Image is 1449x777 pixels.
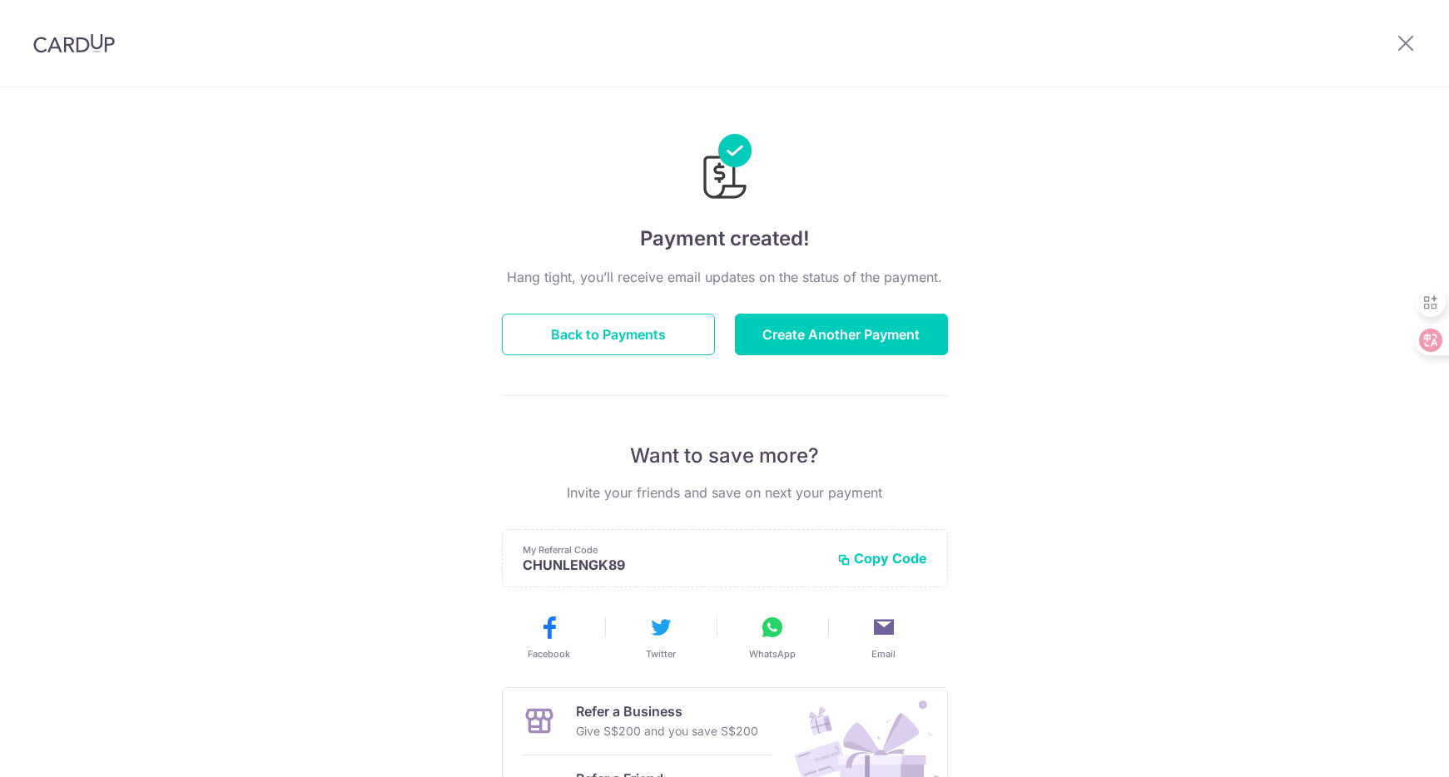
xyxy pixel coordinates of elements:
p: Give S$200 and you save S$200 [576,721,758,741]
button: Email [835,614,933,661]
img: CardUp [33,33,115,53]
p: CHUNLENGK89 [523,557,824,573]
p: Refer a Business [576,701,758,721]
img: Payments [698,134,752,204]
span: Facebook [528,647,570,661]
p: Invite your friends and save on next your payment [502,483,948,502]
p: Hang tight, you’ll receive email updates on the status of the payment. [502,267,948,287]
span: Twitter [646,647,676,661]
p: My Referral Code [523,543,824,557]
span: WhatsApp [749,647,796,661]
span: Email [871,647,896,661]
button: WhatsApp [723,614,821,661]
button: Back to Payments [502,314,715,355]
button: Twitter [612,614,710,661]
button: Create Another Payment [735,314,948,355]
button: Copy Code [837,550,927,567]
p: Want to save more? [502,443,948,469]
button: Facebook [500,614,598,661]
iframe: Opens a widget where you can find more information [1342,727,1432,769]
h4: Payment created! [502,224,948,254]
